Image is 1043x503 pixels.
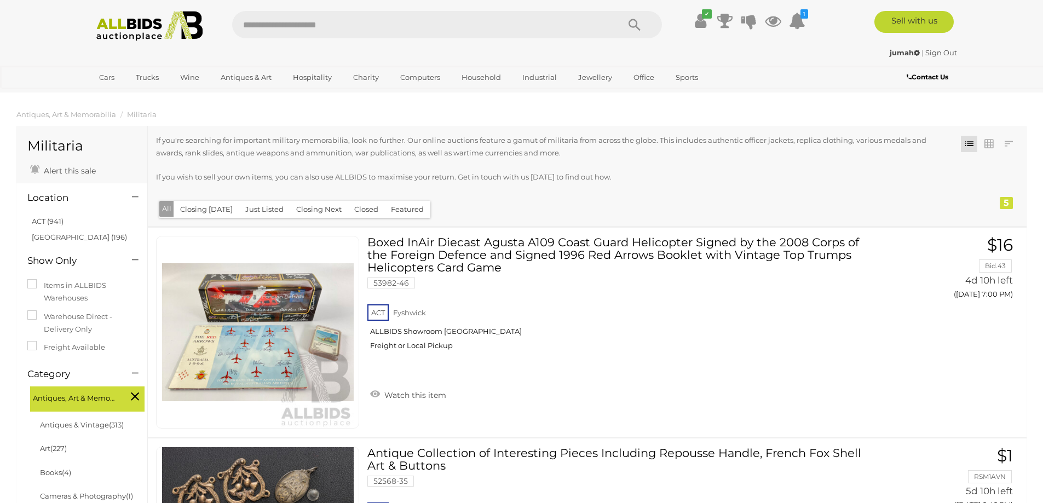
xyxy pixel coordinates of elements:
[515,68,564,86] a: Industrial
[367,386,449,402] a: Watch this item
[626,68,661,86] a: Office
[27,138,136,154] h1: Militaria
[27,369,116,379] h4: Category
[702,9,712,19] i: ✔
[607,11,662,38] button: Search
[27,256,116,266] h4: Show Only
[693,11,709,31] a: ✔
[214,68,279,86] a: Antiques & Art
[156,134,938,160] p: If you're searching for important military memorabilia, look no further. Our online auctions feat...
[129,68,166,86] a: Trucks
[800,9,808,19] i: 1
[925,48,957,57] a: Sign Out
[27,310,136,336] label: Warehouse Direct - Delivery Only
[33,389,115,404] span: Antiques, Art & Memorabilia
[159,201,174,217] button: All
[156,171,938,183] p: If you wish to sell your own items, you can also use ALLBIDS to maximise your return. Get in touc...
[393,68,447,86] a: Computers
[382,390,446,400] span: Watch this item
[27,279,136,305] label: Items in ALLBIDS Warehouses
[90,11,209,41] img: Allbids.com.au
[987,235,1013,255] span: $16
[907,73,948,81] b: Contact Us
[173,68,206,86] a: Wine
[454,68,508,86] a: Household
[890,48,921,57] a: jumah
[162,236,354,428] img: 53982-46a.jpeg
[286,68,339,86] a: Hospitality
[921,48,924,57] span: |
[32,217,64,226] a: ACT (941)
[997,446,1013,466] span: $1
[92,86,184,105] a: [GEOGRAPHIC_DATA]
[92,68,122,86] a: Cars
[571,68,619,86] a: Jewellery
[789,11,805,31] a: 1
[16,110,116,119] a: Antiques, Art & Memorabilia
[109,420,124,429] span: (313)
[907,71,951,83] a: Contact Us
[27,341,105,354] label: Freight Available
[669,68,705,86] a: Sports
[62,468,71,477] span: (4)
[50,444,67,453] span: (227)
[127,110,157,119] a: Militaria
[890,48,920,57] strong: jumah
[40,468,71,477] a: Books(4)
[27,193,116,203] h4: Location
[874,11,954,33] a: Sell with us
[1000,197,1013,209] div: 5
[376,236,872,359] a: Boxed InAir Diecast Agusta A109 Coast Guard Helicopter Signed by the 2008 Corps of the Foreign De...
[32,233,127,241] a: [GEOGRAPHIC_DATA] (196)
[384,201,430,218] button: Featured
[346,68,386,86] a: Charity
[889,236,1016,304] a: $16 Bid.43 4d 10h left ([DATE] 7:00 PM)
[40,492,133,500] a: Cameras & Photography(1)
[126,492,133,500] span: (1)
[41,166,96,176] span: Alert this sale
[239,201,290,218] button: Just Listed
[290,201,348,218] button: Closing Next
[40,444,67,453] a: Art(227)
[174,201,239,218] button: Closing [DATE]
[27,161,99,178] a: Alert this sale
[40,420,124,429] a: Antiques & Vintage(313)
[348,201,385,218] button: Closed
